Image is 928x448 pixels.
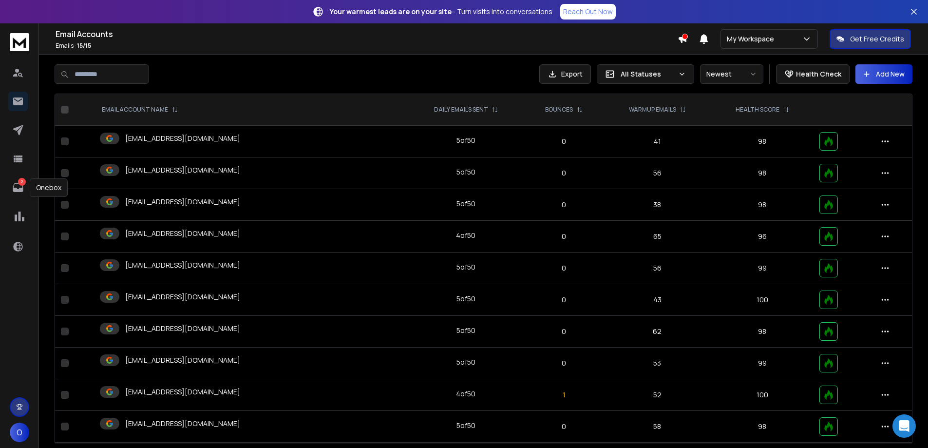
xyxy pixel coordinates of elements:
[530,263,598,273] p: 0
[563,7,613,17] p: Reach Out Now
[629,106,676,114] p: WARMUP EMAILS
[102,106,178,114] div: EMAIL ACCOUNT NAME
[56,42,678,50] p: Emails :
[711,348,814,379] td: 99
[711,221,814,253] td: 96
[796,69,841,79] p: Health Check
[8,178,28,197] a: 2
[545,106,573,114] p: BOUNCES
[456,389,475,399] div: 4 of 50
[711,379,814,411] td: 100
[711,316,814,348] td: 98
[621,69,674,79] p: All Statuses
[456,167,475,177] div: 5 of 50
[18,178,26,186] p: 2
[604,316,711,348] td: 62
[456,199,475,209] div: 5 of 50
[604,221,711,253] td: 65
[125,355,240,365] p: [EMAIL_ADDRESS][DOMAIN_NAME]
[711,253,814,284] td: 99
[456,357,475,367] div: 5 of 50
[434,106,488,114] p: DAILY EMAILS SENT
[10,423,29,442] button: O
[530,422,598,431] p: 0
[530,136,598,146] p: 0
[10,33,29,51] img: logo
[539,64,591,84] button: Export
[830,29,911,49] button: Get Free Credits
[456,326,475,335] div: 5 of 50
[604,189,711,221] td: 38
[125,197,240,207] p: [EMAIL_ADDRESS][DOMAIN_NAME]
[125,260,240,270] p: [EMAIL_ADDRESS][DOMAIN_NAME]
[850,34,904,44] p: Get Free Credits
[530,390,598,400] p: 1
[604,379,711,411] td: 52
[456,231,475,240] div: 4 of 50
[530,295,598,305] p: 0
[125,419,240,429] p: [EMAIL_ADDRESS][DOMAIN_NAME]
[560,4,616,19] a: Reach Out Now
[530,232,598,241] p: 0
[711,189,814,221] td: 98
[604,126,711,157] td: 41
[604,157,711,189] td: 56
[330,7,452,16] strong: Your warmest leads are on your site
[125,324,240,333] p: [EMAIL_ADDRESS][DOMAIN_NAME]
[711,284,814,316] td: 100
[711,157,814,189] td: 98
[456,294,475,304] div: 5 of 50
[56,28,678,40] h1: Email Accounts
[125,229,240,238] p: [EMAIL_ADDRESS][DOMAIN_NAME]
[456,136,475,145] div: 5 of 50
[700,64,763,84] button: Newest
[711,411,814,443] td: 98
[30,178,68,197] div: Onebox
[604,411,711,443] td: 58
[530,200,598,210] p: 0
[530,358,598,368] p: 0
[736,106,779,114] p: HEALTH SCORE
[776,64,850,84] button: Health Check
[530,327,598,336] p: 0
[604,284,711,316] td: 43
[125,292,240,302] p: [EMAIL_ADDRESS][DOMAIN_NAME]
[855,64,912,84] button: Add New
[604,253,711,284] td: 56
[125,387,240,397] p: [EMAIL_ADDRESS][DOMAIN_NAME]
[604,348,711,379] td: 53
[711,126,814,157] td: 98
[530,168,598,178] p: 0
[125,165,240,175] p: [EMAIL_ADDRESS][DOMAIN_NAME]
[456,262,475,272] div: 5 of 50
[77,41,91,50] span: 15 / 15
[892,414,916,438] div: Open Intercom Messenger
[456,421,475,430] div: 5 of 50
[330,7,552,17] p: – Turn visits into conversations
[125,134,240,143] p: [EMAIL_ADDRESS][DOMAIN_NAME]
[727,34,778,44] p: My Workspace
